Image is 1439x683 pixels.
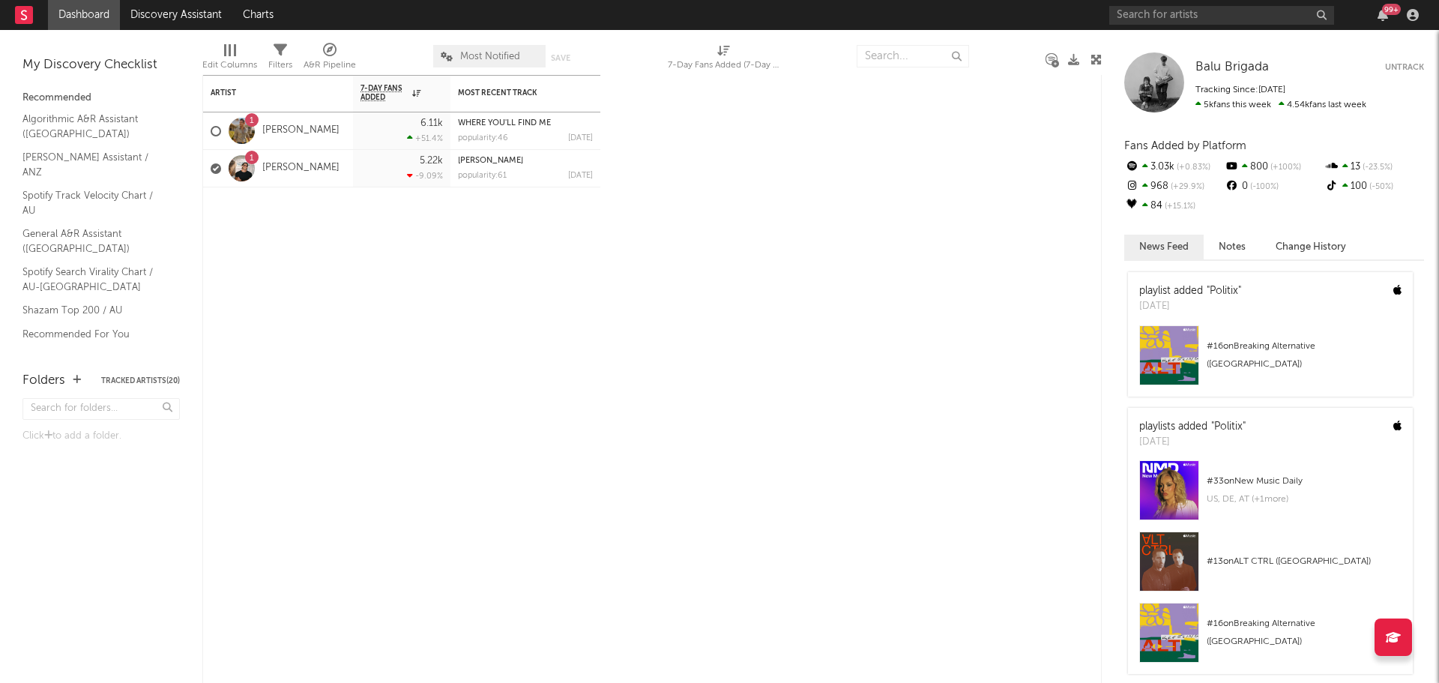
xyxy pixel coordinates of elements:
div: -9.09 % [407,171,443,181]
span: Most Notified [460,52,520,61]
div: US, DE, AT (+ 1 more) [1207,490,1402,508]
div: # 13 on ALT CTRL ([GEOGRAPHIC_DATA]) [1207,553,1402,571]
a: [PERSON_NAME] [262,162,340,175]
div: A&R Pipeline [304,37,356,81]
a: Algorithmic A&R Assistant ([GEOGRAPHIC_DATA]) [22,111,165,142]
div: [DATE] [568,172,593,180]
div: 84 [1124,196,1224,216]
span: -23.5 % [1360,163,1393,172]
a: General A&R Assistant ([GEOGRAPHIC_DATA]) [22,226,165,256]
a: Shazam Top 200 / AU [22,302,165,319]
button: News Feed [1124,235,1204,259]
a: #33onNew Music DailyUS, DE, AT (+1more) [1128,460,1413,532]
div: 7-Day Fans Added (7-Day Fans Added) [668,37,780,81]
button: Change History [1261,235,1361,259]
span: +0.83 % [1174,163,1210,172]
div: [DATE] [1139,435,1246,450]
div: popularity: 46 [458,134,508,142]
div: A&R Pipeline [304,56,356,74]
div: My Discovery Checklist [22,56,180,74]
div: +51.4 % [407,133,443,143]
div: Artist [211,88,323,97]
div: 3.03k [1124,157,1224,177]
a: #16onBreaking Alternative ([GEOGRAPHIC_DATA]) [1128,325,1413,397]
span: Balu Brigada [1195,61,1269,73]
div: Filters [268,37,292,81]
input: Search... [857,45,969,67]
div: popularity: 61 [458,172,507,180]
div: Edit Columns [202,37,257,81]
div: 13 [1324,157,1424,177]
div: # 16 on Breaking Alternative ([GEOGRAPHIC_DATA]) [1207,337,1402,373]
div: Most Recent Track [458,88,570,97]
button: 99+ [1378,9,1388,21]
span: -50 % [1367,183,1393,191]
div: 99 + [1382,4,1401,15]
input: Search for folders... [22,398,180,420]
span: -100 % [1248,183,1279,191]
span: +15.1 % [1162,202,1195,211]
div: 5.22k [420,156,443,166]
div: # 16 on Breaking Alternative ([GEOGRAPHIC_DATA]) [1207,615,1402,651]
input: Search for artists [1109,6,1334,25]
div: Filters [268,56,292,74]
a: Recommended For You [22,326,165,343]
a: #13onALT CTRL ([GEOGRAPHIC_DATA]) [1128,532,1413,603]
div: 100 [1324,177,1424,196]
div: Click to add a folder. [22,427,180,445]
div: [DATE] [568,134,593,142]
div: playlist added [1139,283,1241,299]
div: Folders [22,372,65,390]
div: 800 [1224,157,1324,177]
a: [PERSON_NAME] Assistant / ANZ [22,149,165,180]
a: "Politix" [1211,421,1246,432]
span: Tracking Since: [DATE] [1195,85,1285,94]
a: Spotify Search Virality Chart / AU-[GEOGRAPHIC_DATA] [22,264,165,295]
div: playlists added [1139,419,1246,435]
div: # 33 on New Music Daily [1207,472,1402,490]
span: 7-Day Fans Added [360,84,408,102]
a: "Politix" [1207,286,1241,296]
a: Spotify Track Velocity Chart / AU [22,187,165,218]
div: 6.11k [420,118,443,128]
a: [PERSON_NAME] [262,124,340,137]
div: 7-Day Fans Added (7-Day Fans Added) [668,56,780,74]
span: 4.54k fans last week [1195,100,1366,109]
button: Tracked Artists(20) [101,377,180,385]
span: +100 % [1268,163,1301,172]
a: WHERE YOU'LL FIND ME [458,119,551,127]
button: Notes [1204,235,1261,259]
a: [PERSON_NAME] [458,157,523,165]
span: Fans Added by Platform [1124,140,1246,151]
a: #16onBreaking Alternative ([GEOGRAPHIC_DATA]) [1128,603,1413,674]
div: Julia [458,157,593,165]
div: [DATE] [1139,299,1241,314]
div: 968 [1124,177,1224,196]
div: Recommended [22,89,180,107]
button: Untrack [1385,60,1424,75]
a: Balu Brigada [1195,60,1269,75]
span: 5k fans this week [1195,100,1271,109]
button: Save [551,54,570,62]
span: +29.9 % [1168,183,1204,191]
div: WHERE YOU'LL FIND ME [458,119,593,127]
div: 0 [1224,177,1324,196]
div: Edit Columns [202,56,257,74]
